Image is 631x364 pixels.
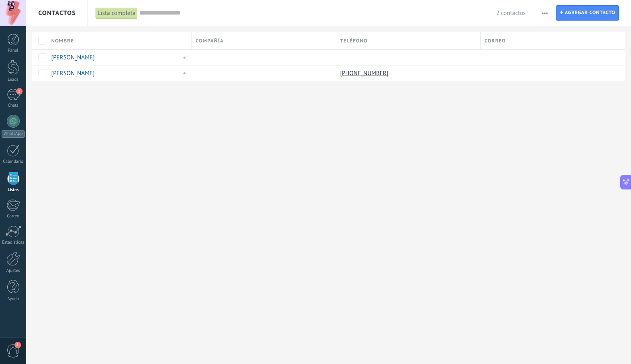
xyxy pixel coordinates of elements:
[51,37,74,45] span: Nombre
[496,9,525,17] span: 2 contactos
[2,103,25,108] div: Chats
[2,130,25,138] div: WhatsApp
[51,54,95,61] a: [PERSON_NAME]
[16,88,23,95] span: 1
[38,9,76,17] span: Contactos
[485,37,506,45] span: Correo
[2,240,25,245] div: Estadísticas
[2,77,25,82] div: Leads
[196,37,223,45] span: Compañía
[15,342,21,348] span: 1
[2,268,25,274] div: Ajustes
[565,6,615,20] span: Agregar contacto
[96,7,137,19] div: Lista completa
[556,5,619,21] a: Agregar contacto
[340,37,368,45] span: Teléfono
[2,48,25,53] div: Panel
[2,297,25,302] div: Ayuda
[2,214,25,219] div: Correo
[51,69,95,77] a: [PERSON_NAME]
[340,69,390,77] a: [PHONE_NUMBER]
[2,187,25,193] div: Listas
[539,5,551,21] button: Más
[2,159,25,164] div: Calendario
